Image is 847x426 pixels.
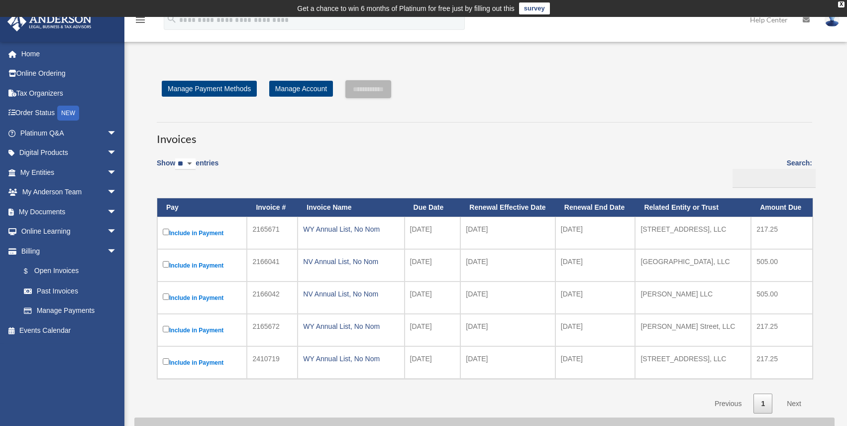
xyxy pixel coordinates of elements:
label: Include in Payment [163,291,241,304]
div: WY Annual List, No Nom [303,319,399,333]
td: 217.25 [751,217,813,249]
a: Online Ordering [7,64,132,84]
td: 2410719 [247,346,298,379]
span: arrow_drop_down [107,162,127,183]
th: Invoice Name: activate to sort column ascending [298,198,404,217]
a: Previous [707,394,749,414]
div: WY Annual List, No Nom [303,352,399,366]
td: 2165672 [247,314,298,346]
span: arrow_drop_down [107,123,127,143]
a: Home [7,44,132,64]
td: [PERSON_NAME] Street, LLC [635,314,751,346]
a: Past Invoices [14,281,127,301]
div: Get a chance to win 6 months of Platinum for free just by filling out this [297,2,515,14]
td: 505.00 [751,249,813,282]
span: arrow_drop_down [107,241,127,262]
a: My Entitiesarrow_drop_down [7,162,132,182]
td: 505.00 [751,282,813,314]
td: [DATE] [405,282,461,314]
input: Include in Payment [163,229,169,235]
img: User Pic [825,12,840,27]
label: Search: [729,157,812,188]
i: menu [134,14,146,26]
td: [DATE] [405,249,461,282]
a: $Open Invoices [14,261,122,282]
h3: Invoices [157,122,812,147]
input: Include in Payment [163,326,169,332]
div: NV Annual List, No Nom [303,287,399,301]
a: Events Calendar [7,320,132,340]
span: arrow_drop_down [107,182,127,203]
a: Manage Account [269,81,333,97]
th: Amount Due: activate to sort column ascending [751,198,813,217]
span: arrow_drop_down [107,222,127,242]
label: Include in Payment [163,324,241,336]
td: [DATE] [405,346,461,379]
i: search [166,13,177,24]
td: [DATE] [555,346,635,379]
label: Include in Payment [163,259,241,272]
div: NV Annual List, No Nom [303,255,399,269]
td: [STREET_ADDRESS], LLC [635,217,751,249]
th: Due Date: activate to sort column ascending [405,198,461,217]
label: Show entries [157,157,218,180]
td: [DATE] [405,314,461,346]
th: Pay: activate to sort column descending [157,198,247,217]
td: [GEOGRAPHIC_DATA], LLC [635,249,751,282]
td: [STREET_ADDRESS], LLC [635,346,751,379]
th: Renewal Effective Date: activate to sort column ascending [460,198,555,217]
th: Invoice #: activate to sort column ascending [247,198,298,217]
td: [DATE] [460,346,555,379]
th: Related Entity or Trust: activate to sort column ascending [635,198,751,217]
a: My Anderson Teamarrow_drop_down [7,182,132,202]
td: [DATE] [460,282,555,314]
a: My Documentsarrow_drop_down [7,202,132,222]
a: menu [134,17,146,26]
a: survey [519,2,550,14]
td: [DATE] [555,282,635,314]
a: Online Learningarrow_drop_down [7,222,132,242]
th: Renewal End Date: activate to sort column ascending [555,198,635,217]
a: Digital Productsarrow_drop_down [7,143,132,163]
td: 217.25 [751,314,813,346]
a: Billingarrow_drop_down [7,241,127,261]
td: [PERSON_NAME] LLC [635,282,751,314]
td: [DATE] [460,217,555,249]
select: Showentries [175,158,196,170]
label: Include in Payment [163,227,241,239]
td: [DATE] [405,217,461,249]
span: $ [29,265,34,278]
td: 2166041 [247,249,298,282]
label: Include in Payment [163,356,241,369]
input: Include in Payment [163,358,169,365]
img: Anderson Advisors Platinum Portal [4,12,95,31]
td: [DATE] [460,314,555,346]
div: NEW [57,106,79,121]
td: 2165671 [247,217,298,249]
span: arrow_drop_down [107,143,127,163]
input: Include in Payment [163,293,169,300]
td: [DATE] [460,249,555,282]
a: Platinum Q&Aarrow_drop_down [7,123,132,143]
td: [DATE] [555,217,635,249]
td: [DATE] [555,314,635,346]
a: Tax Organizers [7,83,132,103]
a: Order StatusNEW [7,103,132,124]
td: [DATE] [555,249,635,282]
input: Search: [733,169,816,188]
a: Manage Payment Methods [162,81,257,97]
input: Include in Payment [163,261,169,268]
span: arrow_drop_down [107,202,127,222]
a: Manage Payments [14,301,127,321]
td: 2166042 [247,282,298,314]
td: 217.25 [751,346,813,379]
div: WY Annual List, No Nom [303,222,399,236]
div: close [838,1,845,7]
